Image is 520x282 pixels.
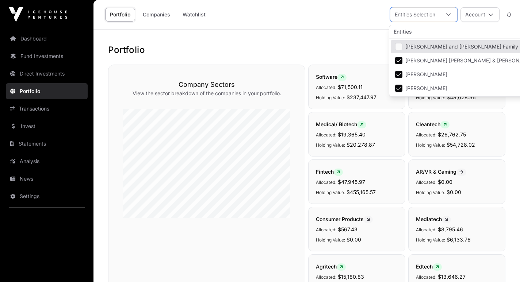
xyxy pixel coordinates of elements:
a: Dashboard [6,31,88,47]
span: Holding Value: [416,190,445,195]
span: Allocated: [316,132,336,138]
span: $455,165.57 [347,189,376,195]
a: Fund Investments [6,48,88,64]
span: Medical/ Biotech [316,121,366,127]
span: $0.00 [438,179,452,185]
a: Statements [6,136,88,152]
span: Holding Value: [316,142,345,148]
span: $6,133.76 [447,236,471,243]
img: Icehouse Ventures Logo [9,7,67,22]
span: [PERSON_NAME] [405,72,447,77]
span: Allocated: [416,179,436,185]
span: $48,028.36 [447,94,476,100]
h1: Portfolio [108,44,505,56]
span: Holding Value: [316,190,345,195]
span: $237,447.97 [347,94,376,100]
span: $8,795.46 [438,226,463,232]
h3: Company Sectors [123,80,290,90]
span: $20,278.87 [347,142,375,148]
span: Allocated: [316,274,336,280]
div: Entities Selection [390,8,440,22]
a: Direct Investments [6,66,88,82]
span: $13,646.27 [438,274,466,280]
a: Companies [138,8,175,22]
span: Holding Value: [316,237,345,243]
span: Allocated: [316,227,336,232]
span: Allocated: [416,132,436,138]
span: Allocated: [316,179,336,185]
a: Portfolio [6,83,88,99]
a: Invest [6,118,88,134]
span: Allocated: [416,227,436,232]
span: Fintech [316,169,343,175]
span: $15,180.83 [338,274,364,280]
span: Holding Value: [416,95,445,100]
span: Holding Value: [316,95,345,100]
span: $71,500.11 [338,84,363,90]
span: Cleantech [416,121,450,127]
a: Portfolio [105,8,135,22]
span: Consumer Products [316,216,373,222]
span: $567.43 [338,226,357,232]
p: View the sector breakdown of the companies in your portfolio. [123,90,290,97]
span: $0.00 [347,236,361,243]
span: Edtech [416,263,442,270]
span: AR/VR & Gaming [416,169,466,175]
a: Transactions [6,101,88,117]
span: Software [316,74,347,80]
a: Watchlist [178,8,210,22]
span: $47,945.97 [338,179,365,185]
a: Settings [6,188,88,204]
span: Mediatech [416,216,451,222]
iframe: Chat Widget [483,247,520,282]
span: Allocated: [416,274,436,280]
button: Account [460,7,500,22]
span: $54,728.02 [447,142,475,148]
span: $26,762.75 [438,131,466,138]
a: News [6,171,88,187]
span: Holding Value: [416,237,445,243]
span: $19,365.40 [338,131,366,138]
span: [PERSON_NAME] [405,86,447,91]
a: Analysis [6,153,88,169]
span: $0.00 [447,189,461,195]
span: Agritech [316,263,346,270]
span: Allocated: [316,85,336,90]
span: Holding Value: [416,142,445,148]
